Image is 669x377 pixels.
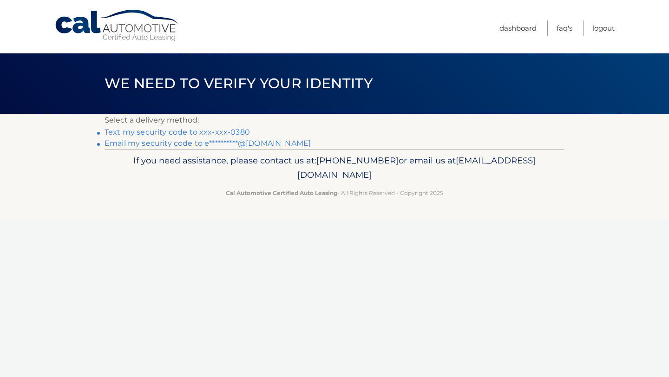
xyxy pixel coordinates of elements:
a: Cal Automotive [54,9,180,42]
a: Logout [592,20,615,36]
a: Text my security code to xxx-xxx-0380 [105,128,250,136]
a: Dashboard [499,20,537,36]
p: - All Rights Reserved - Copyright 2025 [111,188,558,198]
p: If you need assistance, please contact us at: or email us at [111,153,558,183]
a: FAQ's [557,20,572,36]
span: We need to verify your identity [105,75,373,92]
strong: Cal Automotive Certified Auto Leasing [226,189,337,196]
span: [PHONE_NUMBER] [316,155,399,166]
p: Select a delivery method: [105,114,564,127]
a: Email my security code to e**********@[DOMAIN_NAME] [105,139,311,148]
